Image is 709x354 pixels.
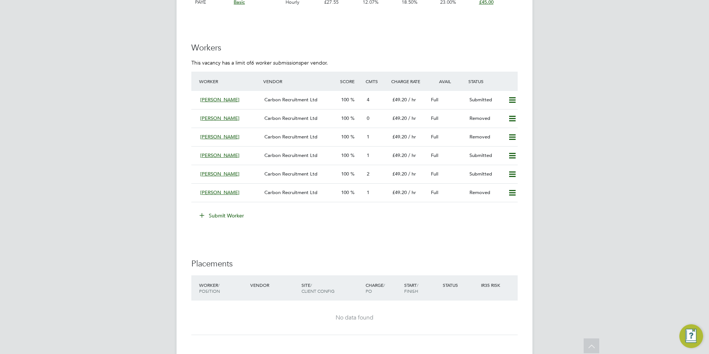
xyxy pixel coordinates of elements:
span: Full [431,96,438,103]
span: / hr [408,152,416,158]
span: £49.20 [392,96,407,103]
div: Cmts [364,75,389,88]
div: IR35 Risk [479,278,505,292]
span: [PERSON_NAME] [200,115,240,121]
span: Carbon Recruitment Ltd [264,189,317,196]
span: 1 [367,189,369,196]
span: Carbon Recruitment Ltd [264,134,317,140]
div: Avail [428,75,466,88]
span: 100 [341,134,349,140]
span: 100 [341,171,349,177]
span: / Position [199,282,220,294]
h3: Workers [191,43,518,53]
div: Worker [197,75,261,88]
div: Vendor [248,278,300,292]
p: This vacancy has a limit of per vendor. [191,59,518,66]
span: Full [431,171,438,177]
span: Full [431,115,438,121]
span: Carbon Recruitment Ltd [264,171,317,177]
div: Vendor [261,75,338,88]
span: £49.20 [392,171,407,177]
span: / hr [408,115,416,121]
span: [PERSON_NAME] [200,152,240,158]
span: Carbon Recruitment Ltd [264,96,317,103]
span: [PERSON_NAME] [200,189,240,196]
span: 100 [341,152,349,158]
button: Submit Worker [194,210,250,222]
div: Score [338,75,364,88]
span: £49.20 [392,152,407,158]
span: Full [431,189,438,196]
div: Start [402,278,441,298]
span: £49.20 [392,134,407,140]
span: / Finish [404,282,418,294]
div: Charge Rate [389,75,428,88]
span: Full [431,152,438,158]
span: Carbon Recruitment Ltd [264,152,317,158]
span: 100 [341,189,349,196]
span: / hr [408,171,416,177]
button: Engage Resource Center [679,324,703,348]
span: £49.20 [392,189,407,196]
span: 100 [341,115,349,121]
div: Submitted [466,168,505,180]
div: Submitted [466,150,505,162]
div: Site [300,278,364,298]
span: 100 [341,96,349,103]
div: Removed [466,131,505,143]
div: Removed [466,187,505,199]
span: [PERSON_NAME] [200,96,240,103]
span: / hr [408,134,416,140]
span: / hr [408,96,416,103]
div: Submitted [466,94,505,106]
div: No data found [199,314,510,322]
span: Carbon Recruitment Ltd [264,115,317,121]
span: 1 [367,152,369,158]
div: Status [466,75,518,88]
span: / hr [408,189,416,196]
div: Status [441,278,479,292]
span: 2 [367,171,369,177]
span: / PO [366,282,385,294]
h3: Placements [191,259,518,269]
span: £49.20 [392,115,407,121]
span: / Client Config [301,282,334,294]
span: 0 [367,115,369,121]
span: Full [431,134,438,140]
span: 1 [367,134,369,140]
div: Worker [197,278,248,298]
span: 4 [367,96,369,103]
span: [PERSON_NAME] [200,134,240,140]
div: Charge [364,278,402,298]
span: [PERSON_NAME] [200,171,240,177]
em: 6 worker submissions [251,59,301,66]
div: Removed [466,112,505,125]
